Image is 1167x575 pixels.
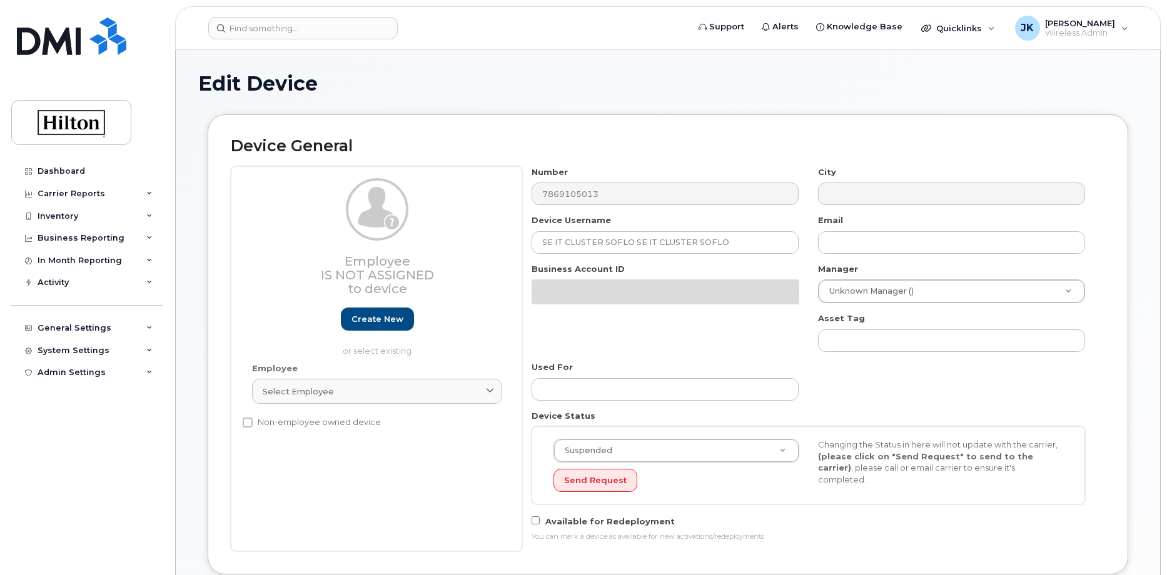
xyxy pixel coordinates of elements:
label: Used For [532,361,573,373]
div: Changing the Status in here will not update with the carrier, , please call or email carrier to e... [809,439,1073,485]
input: Non-employee owned device [243,417,253,427]
span: Select employee [263,386,334,397]
a: Create new [341,307,414,331]
label: Device Username [532,214,611,226]
a: Unknown Manager () [819,280,1084,302]
h1: Edit Device [198,72,1138,94]
h3: Employee [252,254,502,296]
span: to device [348,281,407,296]
label: Non-employee owned device [243,415,381,430]
button: Send Request [553,469,637,492]
span: Unknown Manager () [822,286,914,297]
label: Asset Tag [818,312,865,324]
strong: (please click on "Send Request" to send to the carrier) [818,451,1033,473]
div: You can mark a device as available for new activations/redeployments [532,532,1085,542]
a: Select employee [252,379,502,404]
span: Is not assigned [321,267,434,282]
label: City [818,166,836,178]
label: Employee [252,362,298,374]
span: Available for Redeployment [545,516,675,526]
span: Suspended [557,445,612,456]
label: Number [532,166,568,178]
h2: Device General [231,137,1105,155]
label: Email [818,214,843,226]
label: Business Account ID [532,263,625,275]
label: Device Status [532,410,595,422]
p: or select existing [252,345,502,357]
input: Available for Redeployment [532,516,540,524]
label: Manager [818,263,858,275]
a: Suspended [554,439,799,462]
